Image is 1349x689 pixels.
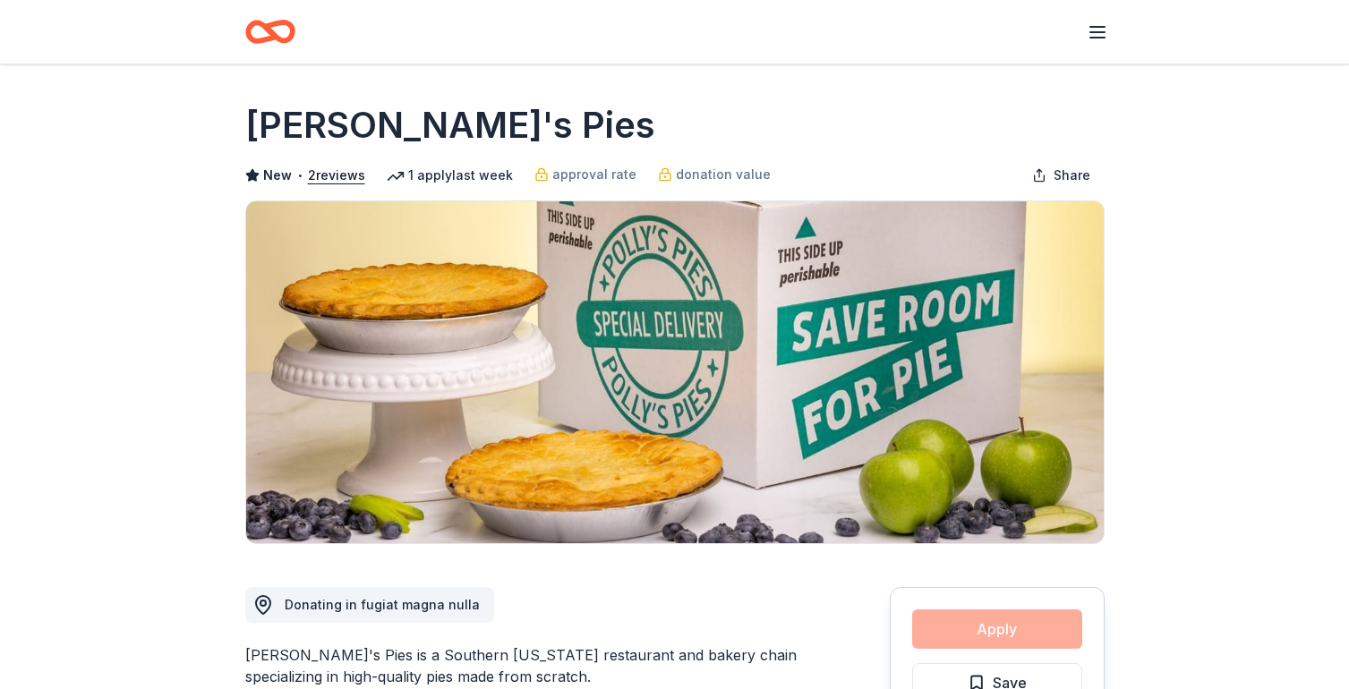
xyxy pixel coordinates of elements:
[246,201,1104,543] img: Image for Polly's Pies
[534,164,636,185] a: approval rate
[296,168,303,183] span: •
[387,165,513,186] div: 1 apply last week
[658,164,771,185] a: donation value
[245,100,655,150] h1: [PERSON_NAME]'s Pies
[676,164,771,185] span: donation value
[1054,165,1090,186] span: Share
[1018,157,1105,193] button: Share
[245,11,295,53] a: Home
[263,165,292,186] span: New
[245,644,804,687] div: [PERSON_NAME]'s Pies is a Southern [US_STATE] restaurant and bakery chain specializing in high-qu...
[285,597,480,612] span: Donating in fugiat magna nulla
[308,165,365,186] button: 2reviews
[552,164,636,185] span: approval rate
